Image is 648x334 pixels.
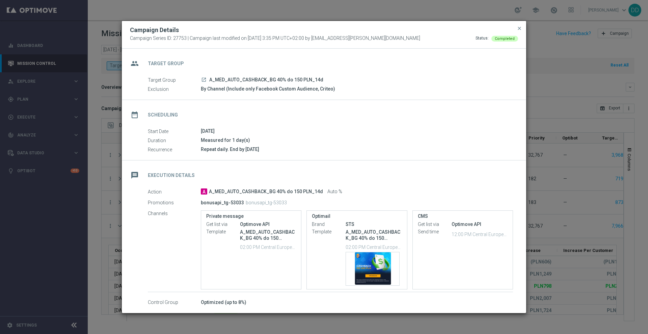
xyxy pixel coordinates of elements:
[476,35,489,42] div: Status:
[201,128,513,134] div: [DATE]
[129,109,141,121] i: date_range
[148,86,201,92] label: Exclusion
[148,200,201,206] label: Promotions
[312,222,346,228] label: Brand
[312,229,346,235] label: Template
[312,213,402,219] label: Optimail
[240,243,296,250] p: 02:00 PM Central European Time ([GEOGRAPHIC_DATA]) (UTC +02:00)
[201,200,244,206] p: bonusapi_tg-53033
[201,85,513,92] div: By Channel (Include only Facebook Custom Audience, Criteo)
[148,147,201,153] label: Recurrence
[148,77,201,83] label: Target Group
[206,229,240,235] label: Template
[201,77,207,82] i: launch
[452,231,508,237] p: 12:00 PM Central European Time (Warsaw) (UTC +02:00)
[201,146,513,153] div: Repeat daily. End by [DATE]
[130,26,179,34] h2: Campaign Details
[130,35,420,42] span: Campaign Series ID: 27753 | Campaign last modified on [DATE] 3:35 PM UTC+02:00 by [EMAIL_ADDRESS]...
[346,221,402,228] div: STS
[246,200,287,206] p: bonusapi_tg-53033
[206,213,296,219] label: Private message
[209,77,323,83] span: A_MED_AUTO_CASHBACK_BG 40% do 150 PLN_14d
[201,299,513,306] div: Optimized (up to 8%)
[148,300,201,306] label: Control Group
[201,137,513,144] div: Measured for 1 day(s)
[346,243,402,250] p: 02:00 PM Central European Time ([GEOGRAPHIC_DATA]) (UTC +02:00)
[346,229,402,241] p: A_MED_AUTO_CASHBACK_BG 40% do 150 PLN_14d
[148,210,201,216] label: Channels
[418,222,452,228] label: Get list via
[517,26,522,31] span: close
[491,35,518,41] colored-tag: Completed
[418,229,452,235] label: Send time
[148,112,178,118] h2: Scheduling
[148,60,184,67] h2: Target Group
[240,221,296,228] div: Optimove API
[452,221,508,228] div: Optimove API
[148,128,201,134] label: Start Date
[240,229,296,241] p: A_MED_AUTO_CASHBACK_BG 40% do 150 PLN_14d
[201,77,207,83] a: launch
[148,189,201,195] label: Action
[148,137,201,144] label: Duration
[148,172,195,179] h2: Execution Details
[201,188,207,195] span: A
[495,36,515,41] span: Completed
[129,57,141,70] i: group
[129,169,141,181] i: message
[418,213,508,219] label: CMS
[327,189,342,195] span: Auto %
[209,189,323,195] span: A_MED_AUTO_CASHBACK_BG 40% do 150 PLN_14d
[206,222,240,228] label: Get list via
